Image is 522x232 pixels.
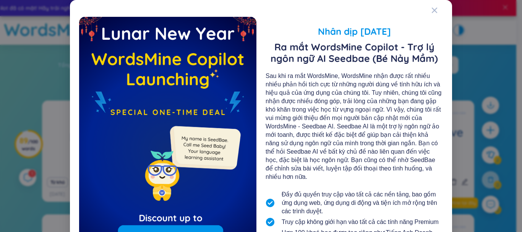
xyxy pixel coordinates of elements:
[166,110,242,187] img: minionSeedbaeMessage.35ffe99e.png
[266,72,443,181] div: Sau khi ra mắt WordsMine, WordsMine nhận được rất nhiều nhiều phản hồi tích cực từ những người dù...
[266,41,443,64] span: Ra mắt WordsMine Copilot - Trợ lý ngôn ngữ AI Seedbae (Bé Nảy Mầm)
[282,218,439,226] span: Truy cập không giới hạn vào tất cả các tính năng Premium
[282,190,443,216] span: Đầy đủ quyền truy cập vào tất cả các nền tảng, bao gồm ứng dụng web, ứng dụng di động và tiện ích...
[266,24,443,38] span: Nhân dịp [DATE]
